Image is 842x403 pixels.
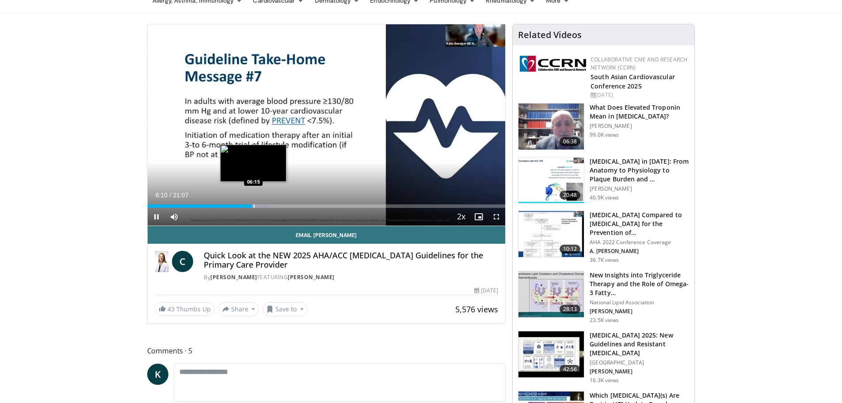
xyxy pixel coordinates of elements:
img: 45ea033d-f728-4586-a1ce-38957b05c09e.150x105_q85_crop-smart_upscale.jpg [518,271,584,317]
button: Save to [263,302,308,316]
img: 823da73b-7a00-425d-bb7f-45c8b03b10c3.150x105_q85_crop-smart_upscale.jpg [518,157,584,203]
a: 43 Thumbs Up [155,302,215,316]
button: Enable picture-in-picture mode [470,208,488,226]
a: 28:13 New Insights into Triglyceride Therapy and the Role of Omega-3 Fatty… National Lipid Associ... [518,271,689,324]
div: By FEATURING [204,273,498,281]
video-js: Video Player [148,24,506,226]
div: [DATE] [591,91,687,99]
a: Collaborative CME and Research Network (CCRN) [591,56,687,71]
a: South Asian Cardiovascular Conference 2025 [591,73,675,90]
p: [PERSON_NAME] [590,185,689,192]
p: 40.9K views [590,194,619,201]
p: 16.3K views [590,377,619,384]
img: 280bcb39-0f4e-42eb-9c44-b41b9262a277.150x105_q85_crop-smart_upscale.jpg [518,331,584,377]
p: A. [PERSON_NAME] [590,248,689,255]
div: Progress Bar [148,204,506,208]
h4: Quick Look at the NEW 2025 AHA/ACC [MEDICAL_DATA] Guidelines for the Primary Care Provider [204,251,498,270]
h3: New Insights into Triglyceride Therapy and the Role of Omega-3 Fatty… [590,271,689,297]
h3: [MEDICAL_DATA] in [DATE]: From Anatomy to Physiology to Plaque Burden and … [590,157,689,184]
span: 10:12 [560,245,581,253]
p: [PERSON_NAME] [590,368,689,375]
h3: [MEDICAL_DATA] Compared to [MEDICAL_DATA] for the Prevention of… [590,211,689,237]
a: 20:48 [MEDICAL_DATA] in [DATE]: From Anatomy to Physiology to Plaque Burden and … [PERSON_NAME] 4... [518,157,689,204]
span: / [170,192,171,199]
span: 5,576 views [455,304,498,315]
span: 20:48 [560,191,581,200]
img: image.jpeg [220,145,286,182]
div: [DATE] [474,287,498,295]
a: K [147,364,168,385]
img: 7c0f9b53-1609-4588-8498-7cac8464d722.150x105_q85_crop-smart_upscale.jpg [518,211,584,257]
a: [PERSON_NAME] [288,273,335,281]
a: 42:56 [MEDICAL_DATA] 2025: New Guidelines and Resistant [MEDICAL_DATA] [GEOGRAPHIC_DATA] [PERSON_... [518,331,689,384]
span: 06:38 [560,137,581,146]
img: 98daf78a-1d22-4ebe-927e-10afe95ffd94.150x105_q85_crop-smart_upscale.jpg [518,104,584,150]
p: 23.5K views [590,317,619,324]
button: Fullscreen [488,208,505,226]
button: Share [218,302,259,316]
a: [PERSON_NAME] [210,273,257,281]
p: AHA 2022 Conference Coverage [590,239,689,246]
span: Comments 5 [147,345,506,357]
button: Pause [148,208,165,226]
p: [PERSON_NAME] [590,123,689,130]
img: a04ee3ba-8487-4636-b0fb-5e8d268f3737.png.150x105_q85_autocrop_double_scale_upscale_version-0.2.png [520,56,586,72]
p: [GEOGRAPHIC_DATA] [590,359,689,366]
a: 06:38 What Does Elevated Troponin Mean in [MEDICAL_DATA]? [PERSON_NAME] 99.0K views [518,103,689,150]
h4: Related Videos [518,30,582,40]
a: Email [PERSON_NAME] [148,226,506,244]
span: 42:56 [560,365,581,374]
span: 43 [168,305,175,313]
p: 36.7K views [590,257,619,264]
p: 99.0K views [590,131,619,138]
span: 6:10 [156,192,168,199]
h3: What Does Elevated Troponin Mean in [MEDICAL_DATA]? [590,103,689,121]
img: Dr. Catherine P. Benziger [155,251,169,272]
span: 21:07 [173,192,188,199]
p: [PERSON_NAME] [590,308,689,315]
button: Playback Rate [452,208,470,226]
p: National Lipid Association [590,299,689,306]
button: Mute [165,208,183,226]
span: 28:13 [560,305,581,314]
h3: [MEDICAL_DATA] 2025: New Guidelines and Resistant [MEDICAL_DATA] [590,331,689,357]
a: 10:12 [MEDICAL_DATA] Compared to [MEDICAL_DATA] for the Prevention of… AHA 2022 Conference Covera... [518,211,689,264]
a: C [172,251,193,272]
